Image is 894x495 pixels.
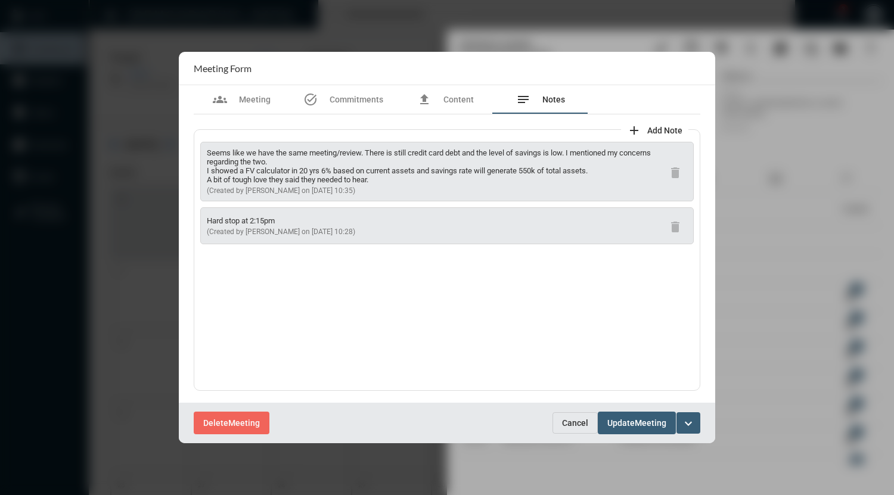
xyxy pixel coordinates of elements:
span: Commitments [330,95,383,104]
span: Notes [542,95,565,104]
mat-icon: groups [213,92,227,107]
mat-icon: expand_more [681,416,696,431]
button: delete note [663,160,687,183]
span: Meeting [228,419,260,428]
span: Meeting [239,95,271,104]
h2: Meeting Form [194,63,252,74]
button: Cancel [552,412,598,434]
button: DeleteMeeting [194,412,269,434]
mat-icon: task_alt [303,92,318,107]
span: (Created by [PERSON_NAME] on [DATE] 10:28) [207,228,355,236]
mat-icon: delete [668,220,682,234]
mat-icon: delete [668,166,682,180]
span: Delete [203,419,228,428]
button: add note [621,117,688,141]
span: Meeting [635,419,666,428]
span: Add Note [647,126,682,135]
span: Cancel [562,418,588,428]
mat-icon: add [627,123,641,138]
p: Seems like we have the same meeting/review. There is still credit card debt and the level of savi... [207,148,663,184]
mat-icon: file_upload [417,92,432,107]
button: delete note [663,214,687,238]
p: Hard stop at 2:15pm [207,216,355,225]
span: (Created by [PERSON_NAME] on [DATE] 10:35) [207,186,355,195]
button: UpdateMeeting [598,412,676,434]
span: Content [443,95,474,104]
span: Update [607,419,635,428]
mat-icon: notes [516,92,530,107]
